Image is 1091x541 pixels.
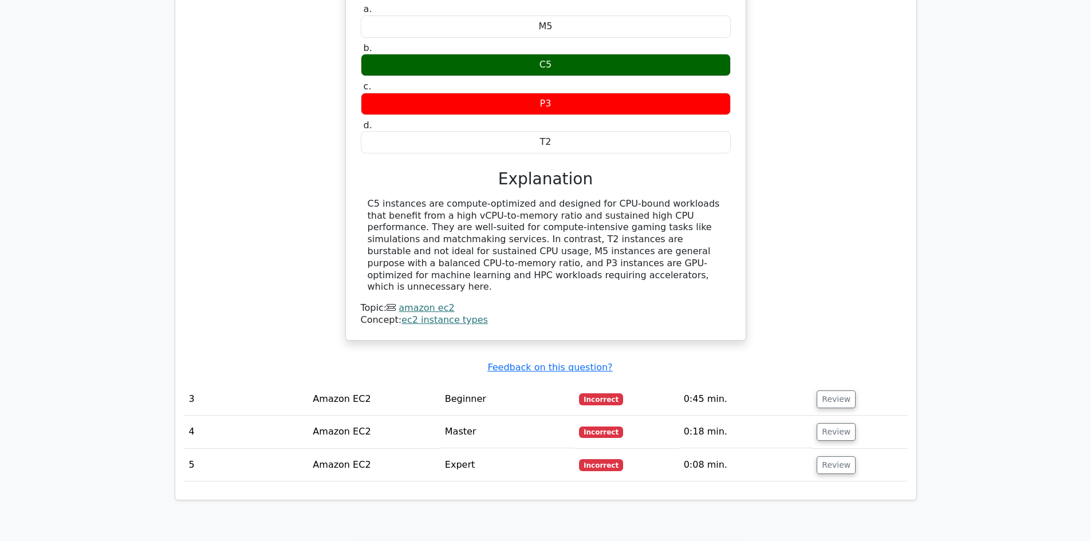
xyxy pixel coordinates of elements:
td: 3 [184,383,309,416]
a: ec2 instance types [401,314,488,325]
button: Review [817,456,856,474]
td: Master [440,416,574,448]
span: c. [364,81,372,92]
div: T2 [361,131,731,153]
span: d. [364,120,372,131]
span: b. [364,42,372,53]
td: Expert [440,449,574,481]
h3: Explanation [368,169,724,189]
td: Amazon EC2 [308,383,440,416]
td: 5 [184,449,309,481]
td: Beginner [440,383,574,416]
div: Concept: [361,314,731,326]
div: C5 [361,54,731,76]
span: a. [364,3,372,14]
a: amazon ec2 [399,302,454,313]
td: 0:08 min. [679,449,813,481]
td: 4 [184,416,309,448]
td: 0:18 min. [679,416,813,448]
div: P3 [361,93,731,115]
div: M5 [361,15,731,38]
td: Amazon EC2 [308,449,440,481]
a: Feedback on this question? [487,362,612,373]
div: C5 instances are compute-optimized and designed for CPU-bound workloads that benefit from a high ... [368,198,724,293]
span: Incorrect [579,427,623,438]
div: Topic: [361,302,731,314]
button: Review [817,390,856,408]
span: Incorrect [579,459,623,471]
td: Amazon EC2 [308,416,440,448]
span: Incorrect [579,393,623,405]
td: 0:45 min. [679,383,813,416]
button: Review [817,423,856,441]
